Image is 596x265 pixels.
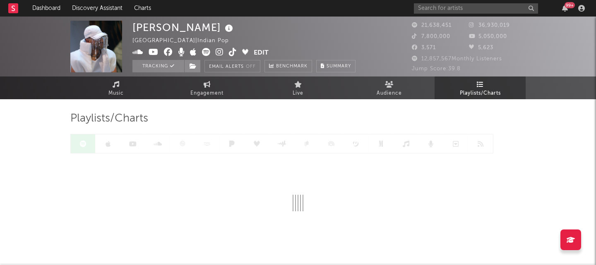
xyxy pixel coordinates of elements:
[70,76,161,99] a: Music
[132,36,238,46] div: [GEOGRAPHIC_DATA] | Indian Pop
[252,76,344,99] a: Live
[204,60,260,72] button: Email AlertsOff
[327,64,351,69] span: Summary
[460,88,501,98] span: Playlists/Charts
[132,21,235,34] div: [PERSON_NAME]
[412,66,461,72] span: Jump Score: 39.8
[344,76,435,99] a: Audience
[293,88,303,98] span: Live
[70,114,148,124] span: Playlists/Charts
[276,62,308,72] span: Benchmark
[469,23,510,28] span: 36,930,019
[412,23,452,28] span: 21,638,451
[316,60,356,72] button: Summary
[469,34,507,39] span: 5,050,000
[412,45,436,50] span: 3,571
[377,88,402,98] span: Audience
[264,60,312,72] a: Benchmark
[190,88,223,98] span: Engagement
[414,3,538,14] input: Search for artists
[469,45,493,50] span: 5,623
[108,88,124,98] span: Music
[565,2,575,8] div: 99 +
[132,60,184,72] button: Tracking
[161,76,252,99] a: Engagement
[412,34,450,39] span: 7,800,000
[562,5,568,12] button: 99+
[412,56,502,62] span: 12,857,567 Monthly Listeners
[254,48,269,58] button: Edit
[246,64,256,69] em: Off
[435,76,526,99] a: Playlists/Charts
